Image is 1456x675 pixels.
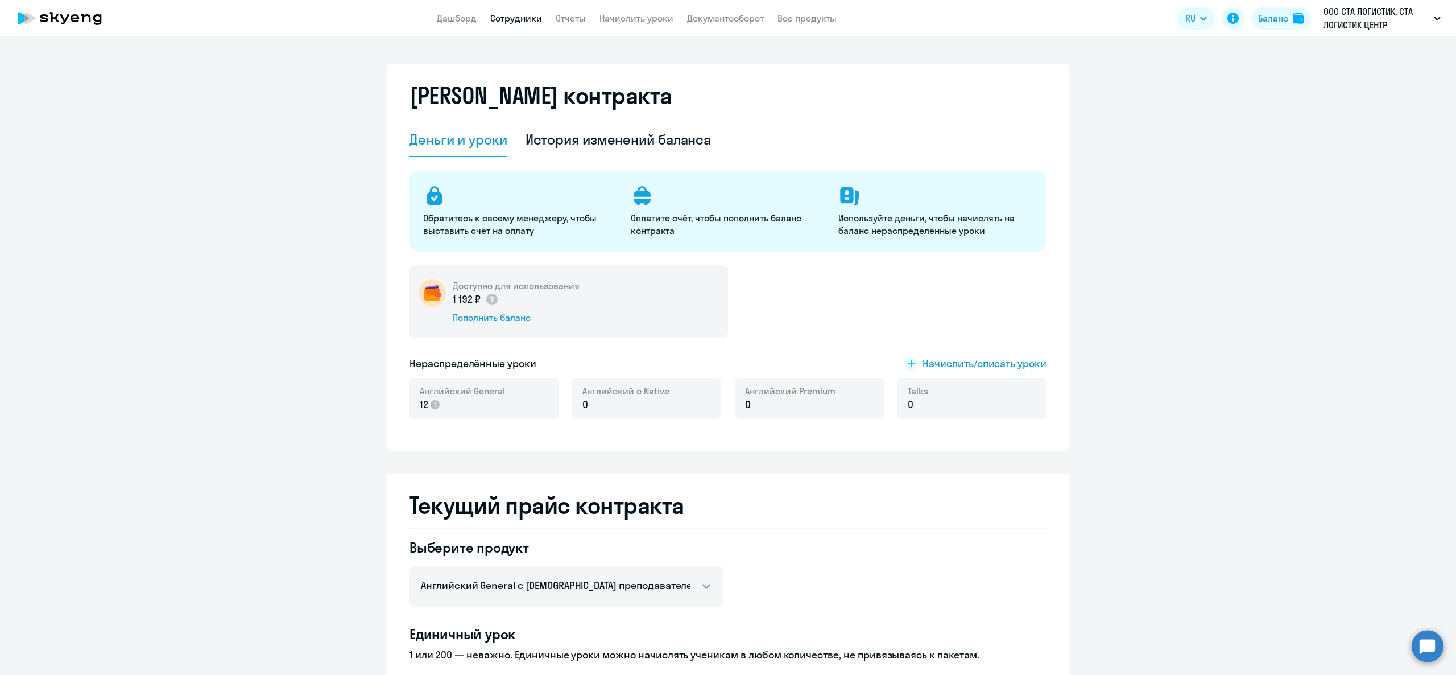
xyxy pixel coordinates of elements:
[745,385,835,397] span: Английский Premium
[453,279,580,292] h5: Доступно для использования
[908,397,913,412] span: 0
[599,13,673,24] a: Начислить уроки
[1177,7,1215,30] button: RU
[582,385,669,397] span: Английский с Native
[409,356,536,371] h5: Нераспределённые уроки
[687,13,764,24] a: Документооборот
[419,279,446,307] img: wallet-circle.png
[409,648,1046,662] p: 1 или 200 — неважно. Единичные уроки можно начислять ученикам в любом количестве, не привязываясь...
[1258,11,1288,25] div: Баланс
[526,130,712,149] div: История изменений баланса
[908,385,928,397] span: Talks
[777,13,837,24] a: Все продукты
[1251,7,1311,30] button: Балансbalance
[420,385,505,397] span: Английский General
[631,212,825,237] p: Оплатите счёт, чтобы пополнить баланс контракта
[453,311,580,324] div: Пополнить баланс
[409,538,723,557] h4: Выберите продукт
[1323,5,1429,32] p: ООО СТА ЛОГИСТИК, СТА ЛОГИСТИК ЦЕНТР
[582,397,588,412] span: 0
[423,212,617,237] p: Обратитесь к своему менеджеру, чтобы выставить счёт на оплату
[745,397,751,412] span: 0
[1185,11,1196,25] span: RU
[409,492,1046,519] h2: Текущий прайс контракта
[409,82,672,109] h2: [PERSON_NAME] контракта
[409,130,507,149] div: Деньги и уроки
[923,356,1046,371] span: Начислить/списать уроки
[409,625,1046,643] h4: Единичный урок
[490,13,542,24] a: Сотрудники
[838,212,1032,237] p: Используйте деньги, чтобы начислять на баланс нераспределённые уроки
[1293,13,1304,24] img: balance
[437,13,477,24] a: Дашборд
[453,292,499,307] p: 1 192 ₽
[1318,5,1446,32] button: ООО СТА ЛОГИСТИК, СТА ЛОГИСТИК ЦЕНТР
[556,13,586,24] a: Отчеты
[420,397,428,412] span: 12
